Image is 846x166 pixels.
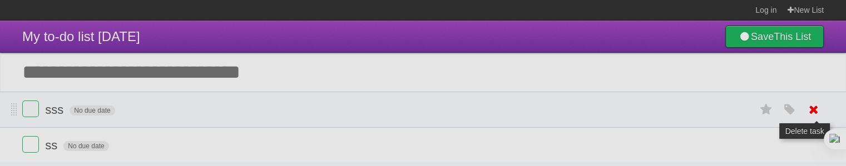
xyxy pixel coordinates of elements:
[45,138,60,152] span: ss
[70,105,115,115] span: No due date
[774,31,811,42] b: This List
[725,26,824,48] a: SaveThis List
[22,29,140,44] span: My to-do list [DATE]
[22,136,39,153] label: Done
[63,141,108,151] span: No due date
[756,136,777,154] label: Star task
[756,100,777,119] label: Star task
[45,103,66,117] span: sss
[22,100,39,117] label: Done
